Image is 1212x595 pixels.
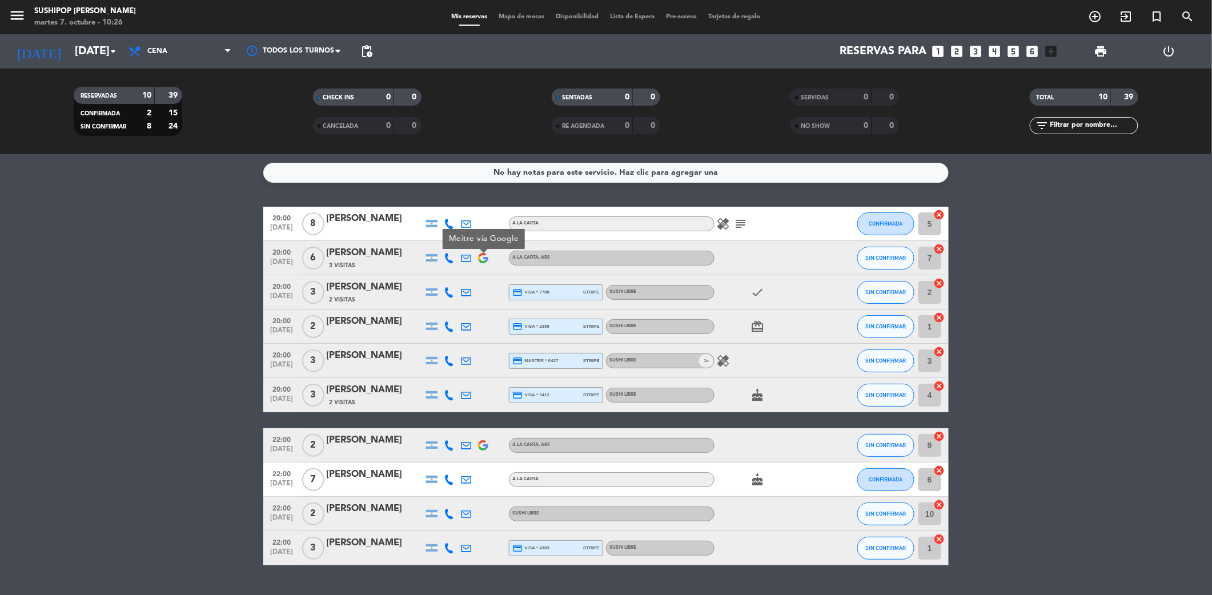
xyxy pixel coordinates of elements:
button: SIN CONFIRMAR [857,349,914,372]
div: No hay notas para este servicio. Haz clic para agregar una [494,166,719,179]
i: card_giftcard [751,320,764,333]
button: SIN CONFIRMAR [857,315,914,338]
i: cancel [934,346,945,357]
span: 20:00 [267,313,296,327]
span: CONFIRMADA [869,476,903,483]
span: 22:00 [267,535,296,548]
i: credit_card [512,390,523,400]
span: SUSHI LIBRE [609,545,636,550]
span: Cena [147,47,167,55]
span: 22:00 [267,467,296,480]
span: Lista de Espera [605,14,661,20]
strong: 0 [386,122,391,130]
strong: 0 [864,93,869,101]
i: cancel [934,499,945,510]
span: pending_actions [360,45,374,58]
i: menu [9,7,26,24]
strong: 39 [168,91,180,99]
div: [PERSON_NAME] [326,314,423,329]
span: CHECK INS [323,95,355,100]
span: Tarjetas de regalo [703,14,766,20]
span: [DATE] [267,361,296,374]
span: A LA CARTA [512,443,550,447]
span: stripe [583,544,600,552]
span: 7 [302,468,324,491]
i: cancel [934,312,945,323]
i: looks_3 [968,44,983,59]
span: SUSHI LIBRE [512,511,539,516]
span: [DATE] [267,224,296,237]
i: subject [733,217,747,231]
div: [PERSON_NAME] [326,280,423,295]
span: [DATE] [267,445,296,459]
span: visa * 2398 [512,321,549,332]
i: add_circle_outline [1089,10,1102,23]
span: 3 [302,537,324,560]
span: SIN CONFIRMAR [866,255,906,261]
i: exit_to_app [1119,10,1133,23]
strong: 10 [142,91,151,99]
span: NO SHOW [801,123,830,129]
span: Disponibilidad [551,14,605,20]
span: 22:00 [267,501,296,514]
span: SIN CONFIRMAR [866,545,906,551]
span: 6 [302,247,324,270]
strong: 0 [412,122,419,130]
i: looks_6 [1025,44,1040,59]
span: SIN CONFIRMAR [866,510,906,517]
div: [PERSON_NAME] [326,536,423,550]
div: [PERSON_NAME] [326,501,423,516]
i: [DATE] [9,39,69,64]
strong: 0 [890,122,897,130]
span: A LA CARTA [512,221,539,226]
span: SIN CONFIRMAR [866,392,906,398]
span: RESERVADAS [81,93,117,99]
span: visa * 4383 [512,543,549,553]
strong: 0 [890,93,897,101]
i: arrow_drop_down [106,45,120,58]
button: SIN CONFIRMAR [857,384,914,407]
span: SIN CONFIRMAR [866,357,906,364]
span: [DATE] [267,395,296,408]
span: TOTAL [1037,95,1054,100]
i: healing [716,354,730,368]
span: [DATE] [267,548,296,561]
button: SIN CONFIRMAR [857,537,914,560]
i: cancel [934,243,945,255]
span: SUSHI LIBRE [609,358,636,363]
i: cake [751,473,764,487]
span: print [1094,45,1107,58]
i: looks_one [930,44,945,59]
strong: 0 [651,93,658,101]
div: LOG OUT [1135,34,1203,69]
i: cancel [934,533,945,545]
strong: 0 [864,122,869,130]
i: credit_card [512,543,523,553]
span: [DATE] [267,514,296,527]
span: stripe [583,288,600,296]
i: credit_card [512,287,523,297]
button: CONFIRMADA [857,212,914,235]
span: SUSHI LIBRE [609,290,636,294]
i: cancel [934,431,945,442]
span: 20:00 [267,245,296,258]
button: SIN CONFIRMAR [857,281,914,304]
span: 2 [302,502,324,525]
span: 2 [302,315,324,338]
span: Pre-acceso [661,14,703,20]
strong: 0 [625,93,629,101]
span: 8 [302,212,324,235]
span: SIN CONFIRMAR [866,289,906,295]
span: 20:00 [267,211,296,224]
strong: 0 [386,93,391,101]
span: SERVIDAS [801,95,829,100]
span: CANCELADA [323,123,359,129]
button: CONFIRMADA [857,468,914,491]
span: [DATE] [267,258,296,271]
span: [DATE] [267,327,296,340]
strong: 39 [1124,93,1135,101]
span: visa * 3412 [512,390,549,400]
div: [PERSON_NAME] [326,383,423,397]
button: SIN CONFIRMAR [857,247,914,270]
div: Meitre vía Google [443,229,525,249]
